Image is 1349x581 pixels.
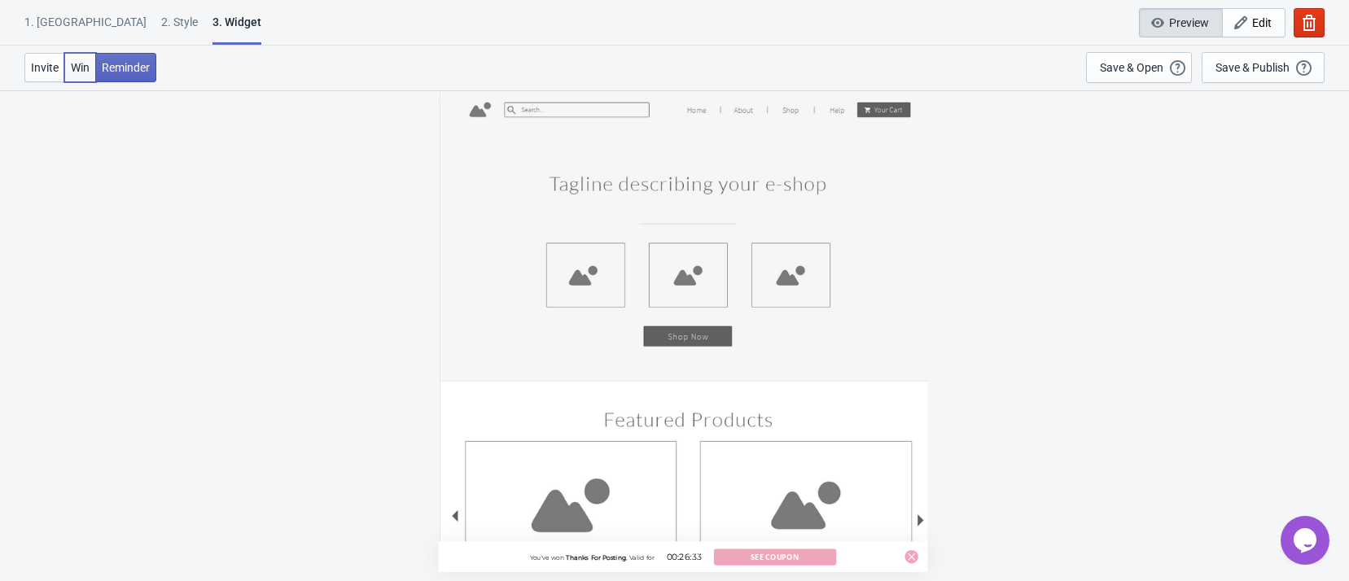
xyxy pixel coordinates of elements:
[1100,61,1163,74] div: Save & Open
[1086,52,1192,83] button: Save & Open
[212,14,261,45] div: 3. Widget
[530,553,564,561] span: You've won
[24,53,65,82] button: Invite
[713,548,835,565] button: See Coupon
[654,550,713,563] div: 00:26:33
[95,53,156,82] button: Reminder
[566,553,626,561] span: Thanks For Posting
[64,53,96,82] button: Win
[1169,16,1209,29] span: Preview
[24,14,147,42] div: 1. [GEOGRAPHIC_DATA]
[1139,8,1223,37] button: Preview
[1202,52,1325,83] button: Save & Publish
[1222,8,1285,37] button: Edit
[1252,16,1272,29] span: Edit
[161,14,198,42] div: 2 . Style
[1281,516,1333,565] iframe: chat widget
[31,61,59,74] span: Invite
[1215,61,1290,74] div: Save & Publish
[626,553,655,561] span: , Valid for
[71,61,90,74] span: Win
[102,61,150,74] span: Reminder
